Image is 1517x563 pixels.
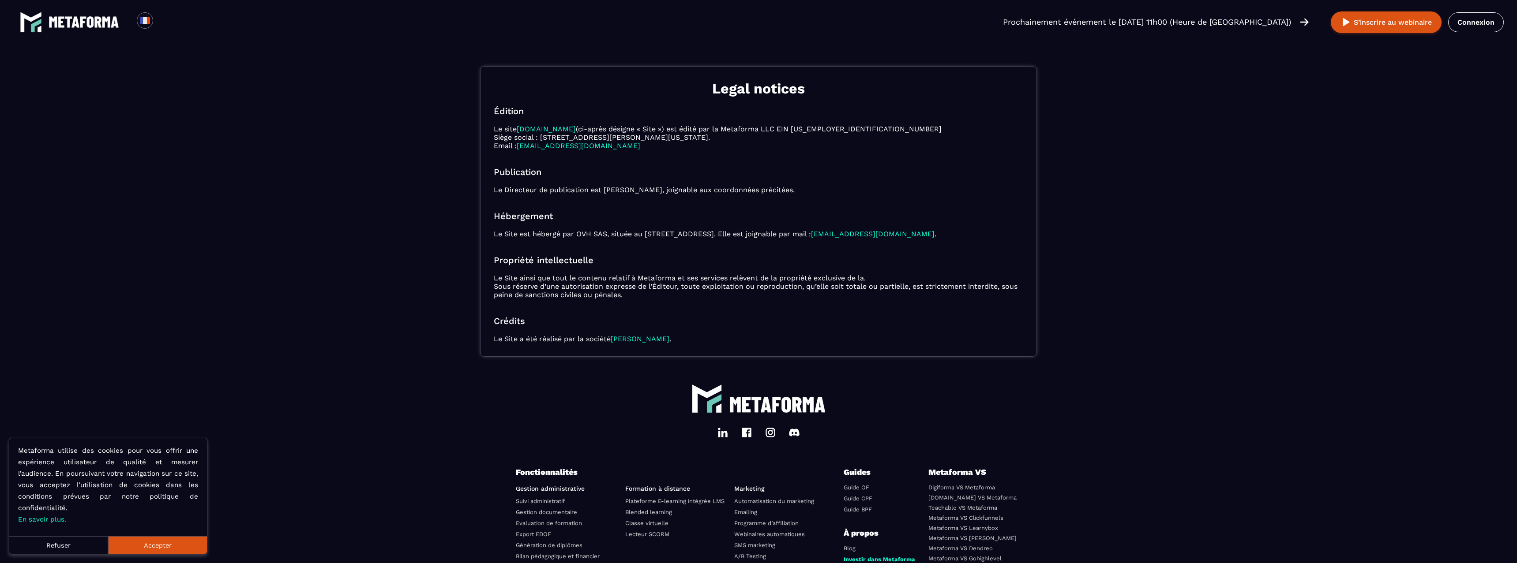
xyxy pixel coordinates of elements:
[734,542,775,548] a: SMS marketing
[108,536,207,554] button: Accepter
[691,383,722,414] img: logo
[1003,16,1291,28] p: Prochainement événement le [DATE] 11h00 (Heure de [GEOGRAPHIC_DATA])
[844,495,872,502] a: Guide CPF
[139,15,150,26] img: fr
[844,556,915,563] a: Investir dans Metaforma
[494,125,1023,150] p: Le site (ci-après désigne « Site ») est édité par la Metaforma LLC EIN [US_EMPLOYER_IDENTIFICATIO...
[611,335,669,343] a: [PERSON_NAME]
[928,466,1001,478] p: Metaforma VS
[153,12,175,32] div: Search for option
[494,335,1023,343] p: Le Site a été réalisé par la société .
[161,17,167,27] input: Search for option
[516,542,582,548] a: Génération de diplômes
[516,553,600,559] a: Bilan pédagogique et financier
[734,498,814,504] a: Automatisation du marketing
[517,125,576,133] a: [DOMAIN_NAME]
[717,427,728,438] img: linkedin
[625,485,728,492] p: Formation à distance
[516,531,551,537] a: Export EDOF
[1331,11,1442,33] button: S’inscrire au webinaire
[494,230,1023,238] p: Le Site est hébergé par OVH SAS, située au [STREET_ADDRESS]. Elle est joignable par mail : .
[516,498,565,504] a: Suivi administratif
[734,553,766,559] a: A/B Testing
[494,211,1023,221] h2: Hébergement
[625,531,669,537] a: Lecteur SCORM
[494,167,1023,177] h2: Publication
[928,525,998,531] a: Metaforma VS Learnybox
[844,527,922,539] p: À propos
[928,555,1002,562] a: Metaforma VS Gohighlevel
[1448,12,1504,32] a: Connexion
[18,445,198,525] p: Metaforma utilise des cookies pour vous offrir une expérience utilisateur de qualité et mesurer l...
[729,397,826,413] img: logo
[844,466,897,478] p: Guides
[20,11,42,33] img: logo
[811,230,935,238] a: [EMAIL_ADDRESS][DOMAIN_NAME]
[625,509,672,515] a: Blended learning
[49,16,119,28] img: logo
[734,531,805,537] a: Webinaires automatiques
[928,484,995,491] a: Digiforma VS Metaforma
[494,255,1023,265] h2: Propriété intellectuelle
[734,509,757,515] a: Emailing
[9,536,108,554] button: Refuser
[625,498,725,504] a: Plateforme E-learning intégrée LMS
[928,535,1017,541] a: Metaforma VS [PERSON_NAME]
[516,466,844,478] p: Fonctionnalités
[494,106,1023,116] h2: Édition
[844,484,869,491] a: Guide OF
[494,186,1023,194] p: Le Directeur de publication est [PERSON_NAME], joignable aux coordonnées précitées.
[1341,17,1352,28] img: play
[734,520,799,526] a: Programme d’affiliation
[844,545,856,552] a: Blog
[494,274,1023,299] p: Le Site ainsi que tout le contenu relatif à Metaforma et ses services relèvent de la propriété ex...
[625,520,668,526] a: Classe virtuelle
[517,142,640,150] a: [EMAIL_ADDRESS][DOMAIN_NAME]
[494,80,1023,97] h1: Legal notices
[789,427,800,438] img: discord
[928,515,1003,521] a: Metaforma VS Clickfunnels
[516,509,577,515] a: Gestion documentaire
[765,427,776,438] img: instagram
[741,427,752,438] img: facebook
[18,515,66,523] a: En savoir plus.
[1300,17,1309,27] img: arrow-right
[928,545,993,552] a: Metaforma VS Dendreo
[844,506,872,513] a: Guide BPF
[928,494,1017,501] a: [DOMAIN_NAME] VS Metaforma
[494,316,1023,326] h2: Crédits
[516,485,619,492] p: Gestion administrative
[734,485,837,492] p: Marketing
[516,520,582,526] a: Evaluation de formation
[928,504,997,511] a: Teachable VS Metaforma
